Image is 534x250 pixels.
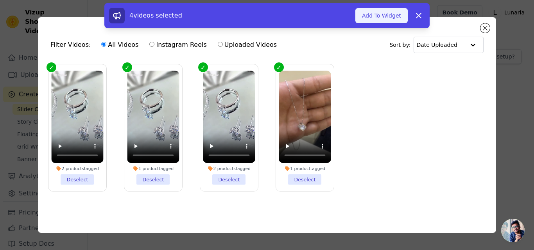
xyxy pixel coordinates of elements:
[51,166,103,171] div: 2 products tagged
[501,219,525,242] div: Open chat
[203,166,255,171] div: 2 products tagged
[355,8,408,23] button: Add To Widget
[129,12,182,19] span: 4 videos selected
[101,40,139,50] label: All Videos
[50,36,281,54] div: Filter Videos:
[149,40,207,50] label: Instagram Reels
[127,166,179,171] div: 1 product tagged
[279,166,331,171] div: 1 product tagged
[217,40,277,50] label: Uploaded Videos
[389,37,484,53] div: Sort by:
